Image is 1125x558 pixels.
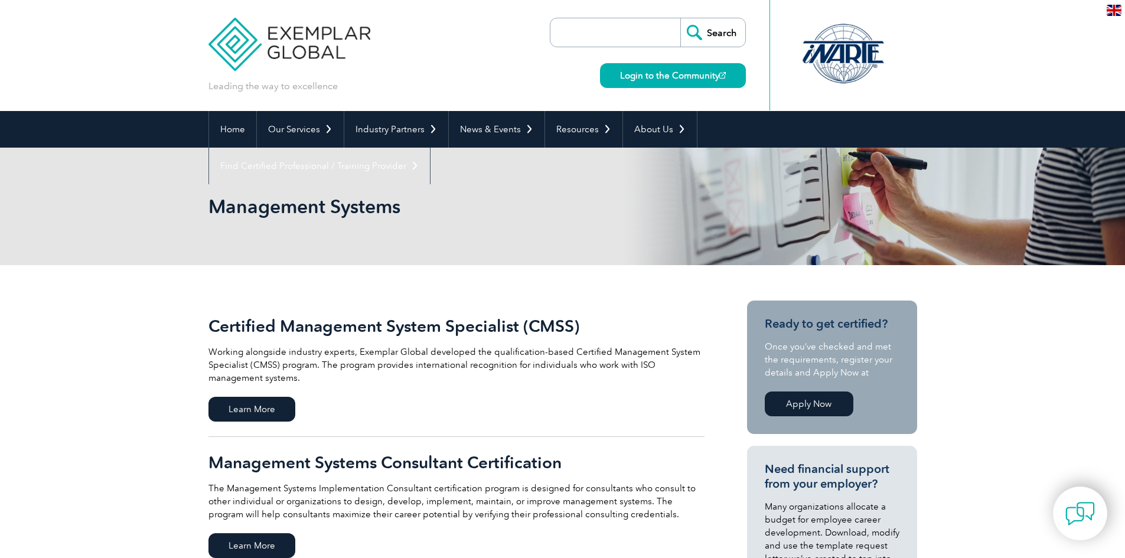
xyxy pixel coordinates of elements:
[600,63,746,88] a: Login to the Community
[209,148,430,184] a: Find Certified Professional / Training Provider
[765,391,853,416] a: Apply Now
[208,316,705,335] h2: Certified Management System Specialist (CMSS)
[208,482,705,521] p: The Management Systems Implementation Consultant certification program is designed for consultant...
[208,80,338,93] p: Leading the way to excellence
[344,111,448,148] a: Industry Partners
[1065,499,1095,528] img: contact-chat.png
[545,111,622,148] a: Resources
[208,397,295,422] span: Learn More
[1107,5,1121,16] img: en
[257,111,344,148] a: Our Services
[208,345,705,384] p: Working alongside industry experts, Exemplar Global developed the qualification-based Certified M...
[765,340,899,379] p: Once you’ve checked and met the requirements, register your details and Apply Now at
[680,18,745,47] input: Search
[208,453,705,472] h2: Management Systems Consultant Certification
[208,195,662,218] h1: Management Systems
[208,533,295,558] span: Learn More
[209,111,256,148] a: Home
[449,111,544,148] a: News & Events
[719,72,726,79] img: open_square.png
[623,111,697,148] a: About Us
[765,462,899,491] h3: Need financial support from your employer?
[765,316,899,331] h3: Ready to get certified?
[208,301,705,437] a: Certified Management System Specialist (CMSS) Working alongside industry experts, Exemplar Global...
